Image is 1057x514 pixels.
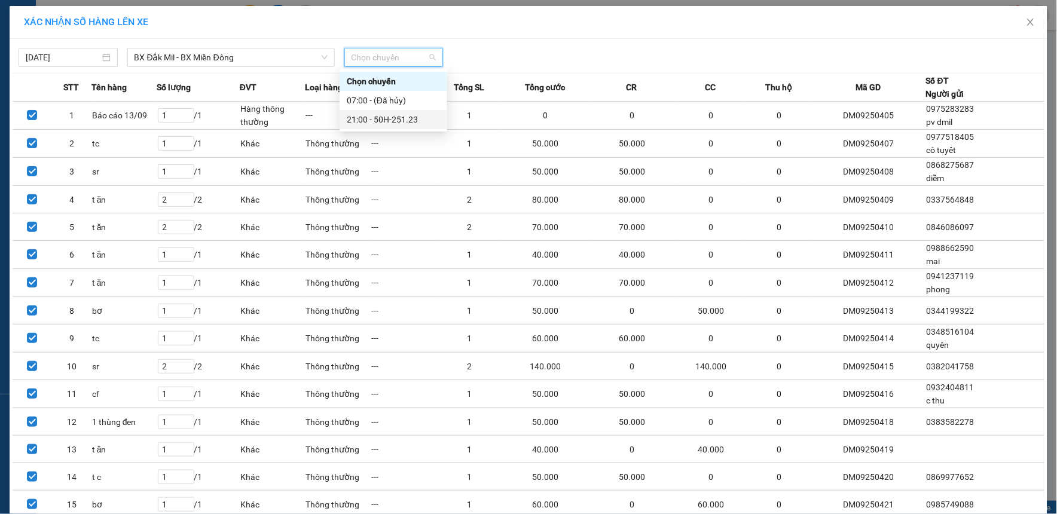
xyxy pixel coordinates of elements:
[114,54,169,63] span: 20:39:11 [DATE]
[340,72,447,91] div: Chọn chuyến
[31,19,97,64] strong: CÔNG TY TNHH [GEOGRAPHIC_DATA] 214 QL13 - P.26 - Q.BÌNH THẠNH - TP HCM 1900888606
[812,325,926,353] td: DM09250414
[812,158,926,186] td: DM09250408
[24,16,148,27] span: XÁC NHẬN SỐ HÀNG LÊN XE
[371,213,436,241] td: ---
[927,132,974,142] span: 0977518405
[41,72,139,81] strong: BIÊN NHẬN GỬI HÀNG HOÁ
[306,130,371,158] td: Thông thường
[525,81,565,94] span: Tổng cước
[589,158,676,186] td: 50.000
[91,81,127,94] span: Tên hàng
[589,213,676,241] td: 70.000
[502,353,589,380] td: 140.000
[240,325,306,353] td: Khác
[306,436,371,463] td: Thông thường
[240,102,306,130] td: Hàng thông thường
[927,340,949,350] span: quyên
[347,75,440,88] div: Chọn chuyến
[589,241,676,269] td: 40.000
[52,158,91,186] td: 3
[157,241,240,269] td: / 1
[589,380,676,408] td: 50.000
[12,83,25,100] span: Nơi gửi:
[347,94,440,107] div: 07:00 - (Đã hủy)
[676,186,747,213] td: 0
[927,104,974,114] span: 0975283283
[63,81,79,94] span: STT
[676,158,747,186] td: 0
[705,81,716,94] span: CC
[306,269,371,297] td: Thông thường
[676,325,747,353] td: 0
[12,27,28,57] img: logo
[927,306,974,316] span: 0344199322
[52,408,91,436] td: 12
[436,325,502,353] td: 1
[676,353,747,380] td: 140.000
[502,408,589,436] td: 50.000
[157,297,240,325] td: / 1
[676,241,747,269] td: 0
[52,353,91,380] td: 10
[589,325,676,353] td: 60.000
[454,81,484,94] span: Tổng SL
[52,241,91,269] td: 6
[306,325,371,353] td: Thông thường
[812,297,926,325] td: DM09250413
[240,380,306,408] td: Khác
[856,81,881,94] span: Mã GD
[157,186,240,213] td: / 2
[52,102,91,130] td: 1
[812,353,926,380] td: DM09250415
[91,408,157,436] td: 1 thùng đen
[436,463,502,491] td: 1
[927,160,974,170] span: 0868275687
[157,158,240,186] td: / 1
[371,380,436,408] td: ---
[812,130,926,158] td: DM09250407
[306,408,371,436] td: Thông thường
[371,241,436,269] td: ---
[52,130,91,158] td: 2
[436,158,502,186] td: 1
[306,241,371,269] td: Thông thường
[240,213,306,241] td: Khác
[746,436,812,463] td: 0
[746,186,812,213] td: 0
[240,158,306,186] td: Khác
[52,269,91,297] td: 7
[240,81,256,94] span: ĐVT
[627,81,637,94] span: CR
[502,380,589,408] td: 50.000
[371,408,436,436] td: ---
[306,158,371,186] td: Thông thường
[676,213,747,241] td: 0
[52,213,91,241] td: 5
[436,241,502,269] td: 1
[91,297,157,325] td: bơ
[927,222,974,232] span: 0846086097
[502,213,589,241] td: 70.000
[240,297,306,325] td: Khác
[927,145,957,155] span: cô tuyết
[52,436,91,463] td: 13
[157,269,240,297] td: / 1
[927,173,945,183] span: diễm
[812,213,926,241] td: DM09250410
[502,102,589,130] td: 0
[52,297,91,325] td: 8
[502,436,589,463] td: 40.000
[240,269,306,297] td: Khác
[502,186,589,213] td: 80.000
[157,213,240,241] td: / 2
[371,186,436,213] td: ---
[589,408,676,436] td: 50.000
[306,102,371,130] td: ---
[157,81,191,94] span: Số lượng
[436,353,502,380] td: 2
[676,463,747,491] td: 0
[746,102,812,130] td: 0
[436,297,502,325] td: 1
[746,463,812,491] td: 0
